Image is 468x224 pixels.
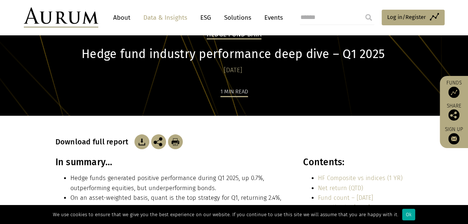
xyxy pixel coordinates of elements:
[70,193,287,223] li: On an asset-weighted basis, quant is the top strategy for Q1, returning 2.4%, however equally wei...
[448,109,459,121] img: Share this post
[443,103,464,121] div: Share
[55,137,133,146] h3: Download full report
[55,157,287,168] h3: In summary…
[318,204,370,211] a: AUM ($bn) – [DATE]
[220,87,248,97] div: 1 min read
[318,185,363,192] a: Net return (QTD)
[361,10,376,25] input: Submit
[220,11,255,25] a: Solutions
[109,11,134,25] a: About
[140,11,191,25] a: Data & Insights
[55,47,411,61] h1: Hedge fund industry performance deep dive – Q1 2025
[70,173,287,193] li: Hedge funds generated positive performance during Q1 2025, up 0.7%, outperforming equities, but u...
[197,11,215,25] a: ESG
[443,80,464,98] a: Funds
[448,133,459,144] img: Sign up to our newsletter
[168,134,183,149] img: Download Article
[448,87,459,98] img: Access Funds
[318,194,373,201] a: Fund count – [DATE]
[318,175,402,182] a: HF Composite vs indices (1 YR)
[55,65,411,76] div: [DATE]
[443,126,464,144] a: Sign up
[134,134,149,149] img: Download Article
[151,134,166,149] img: Share this post
[402,209,415,220] div: Ok
[382,10,445,25] a: Log in/Register
[303,157,411,168] h3: Contents:
[24,7,98,28] img: Aurum
[207,31,262,39] h2: Hedge Fund Data
[387,13,426,22] span: Log in/Register
[261,11,283,25] a: Events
